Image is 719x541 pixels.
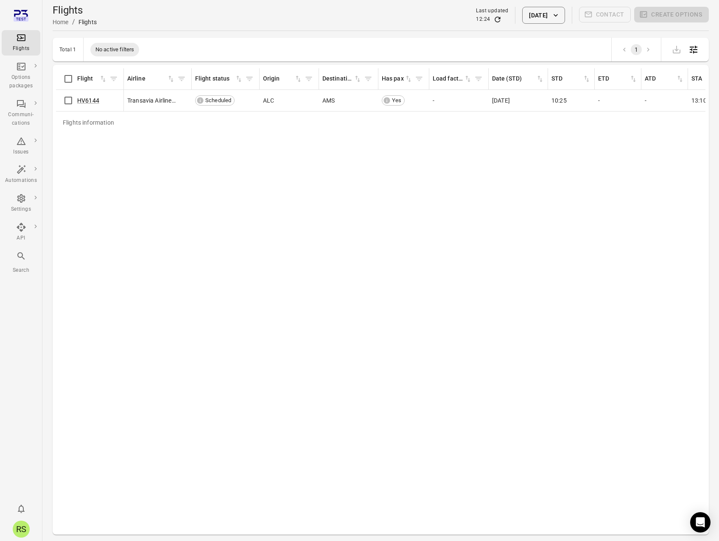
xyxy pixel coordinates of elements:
span: Has pax [382,74,413,84]
div: Sort by destination in ascending order [322,74,362,84]
span: AMS [322,96,335,105]
span: STD [551,74,591,84]
span: Destination [322,74,362,84]
div: 12:24 [476,15,490,24]
div: Automations [5,176,37,185]
span: Transavia Airlines C.V. (HV) [127,96,176,105]
div: Sort by flight in ascending order [77,74,107,84]
div: Sort by has pax in ascending order [382,74,413,84]
a: HV6144 [77,97,99,104]
div: - [645,96,685,105]
button: Filter by origin [302,73,315,85]
div: Flight status [195,74,235,84]
a: Issues [2,134,40,159]
div: Sort by date (STD) in ascending order [492,74,544,84]
button: Filter by destination [362,73,375,85]
nav: pagination navigation [618,44,654,55]
div: Sort by flight status in ascending order [195,74,243,84]
a: Settings [2,191,40,216]
span: Please make a selection to create an option package [634,7,709,24]
a: Flights [2,30,40,56]
div: ETD [598,74,629,84]
span: Date (STD) [492,74,544,84]
span: Load factor [433,74,472,84]
nav: Breadcrumbs [53,17,97,27]
span: ATD [645,74,684,84]
div: Open Intercom Messenger [690,512,711,533]
button: Filter by flight status [243,73,256,85]
button: Refresh data [493,15,502,24]
button: Filter by airline [175,73,188,85]
div: Sort by ATD in ascending order [645,74,684,84]
span: ETD [598,74,638,84]
span: Flight status [195,74,243,84]
span: Flight [77,74,107,84]
div: API [5,234,37,243]
div: Sort by STD in ascending order [551,74,591,84]
div: Communi-cations [5,111,37,128]
div: RS [13,521,30,538]
button: Filter by flight [107,73,120,85]
div: Settings [5,205,37,214]
a: Automations [2,162,40,187]
div: - [598,96,638,105]
span: No active filters [90,45,140,54]
button: page 1 [631,44,642,55]
button: Notifications [13,500,30,517]
div: Flights [5,45,37,53]
div: Issues [5,148,37,156]
h1: Flights [53,3,97,17]
a: Options packages [2,59,40,93]
span: 13:10 [691,96,707,105]
span: 10:25 [551,96,567,105]
div: Origin [263,74,294,84]
button: Filter by load factor [472,73,485,85]
div: Options packages [5,73,37,90]
button: Rishi Soekhoe [9,517,33,541]
div: STD [551,74,582,84]
div: Last updated [476,7,508,15]
div: - [433,96,485,105]
button: Search [2,248,40,277]
a: API [2,220,40,245]
span: Scheduled [202,96,234,105]
div: ATD [645,74,676,84]
button: Open table configuration [685,41,702,58]
span: [DATE] [492,96,510,105]
div: Load factor [433,74,464,84]
a: Communi-cations [2,96,40,130]
a: Home [53,19,69,25]
span: Airline [127,74,175,84]
div: Sort by origin in ascending order [263,74,302,84]
span: Please make a selection to create communications [579,7,631,24]
span: Origin [263,74,302,84]
button: [DATE] [522,7,565,24]
div: Sort by ETD in ascending order [598,74,638,84]
div: Total 1 [59,47,76,53]
div: Date (STD) [492,74,536,84]
span: Please make a selection to export [668,45,685,53]
div: Flights [78,18,97,26]
li: / [72,17,75,27]
span: Yes [389,96,404,105]
div: Sort by load factor in ascending order [433,74,472,84]
div: Sort by airline in ascending order [127,74,175,84]
div: Flights information [56,112,121,134]
button: Filter by has pax [413,73,425,85]
div: Destination [322,74,353,84]
div: Search [5,266,37,275]
div: Airline [127,74,167,84]
div: Flight [77,74,99,84]
div: Has pax [382,74,404,84]
span: ALC [263,96,274,105]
